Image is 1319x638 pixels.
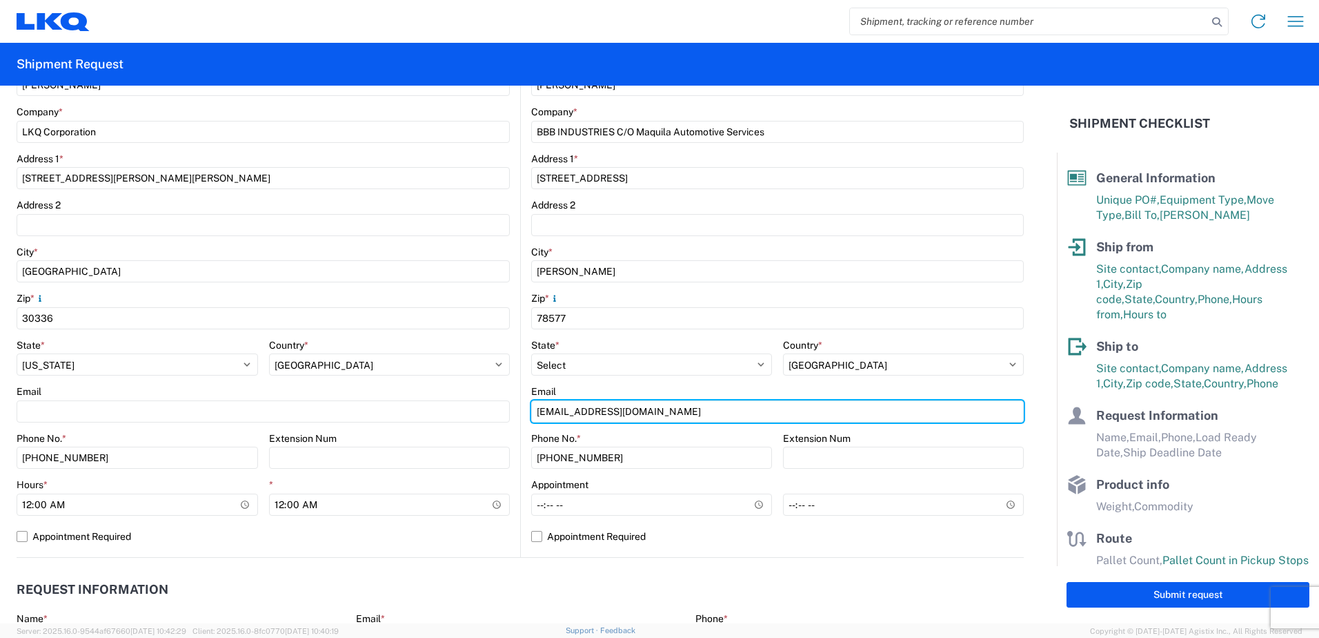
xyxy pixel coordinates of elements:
[1096,171,1216,185] span: General Information
[695,612,728,625] label: Phone
[17,339,45,351] label: State
[1096,362,1161,375] span: Site contact,
[1096,193,1160,206] span: Unique PO#,
[17,583,168,597] h2: Request Information
[1096,240,1153,254] span: Ship from
[1124,293,1155,306] span: State,
[1096,477,1169,492] span: Product info
[1126,377,1173,390] span: Zip code,
[1096,500,1134,513] span: Weight,
[17,525,510,548] label: Appointment Required
[17,106,63,118] label: Company
[1161,362,1244,375] span: Company name,
[1096,339,1138,354] span: Ship to
[566,626,600,635] a: Support
[783,339,822,351] label: Country
[285,627,339,635] span: [DATE] 10:40:19
[783,432,851,445] label: Extension Num
[1160,209,1250,222] span: [PERSON_NAME]
[600,626,635,635] a: Feedback
[356,612,385,625] label: Email
[17,246,38,258] label: City
[531,478,588,491] label: Appointment
[1160,193,1247,206] span: Equipment Type,
[269,339,308,351] label: Country
[17,153,63,165] label: Address 1
[1096,554,1309,582] span: Pallet Count in Pickup Stops equals Pallet Count in delivery stops
[1067,582,1309,608] button: Submit request
[1204,377,1247,390] span: Country,
[17,56,123,72] h2: Shipment Request
[1123,308,1167,321] span: Hours to
[1161,262,1244,275] span: Company name,
[1103,278,1126,291] span: City,
[130,627,186,635] span: [DATE] 10:42:29
[17,199,61,211] label: Address 2
[1090,625,1302,637] span: Copyright © [DATE]-[DATE] Agistix Inc., All Rights Reserved
[531,246,553,258] label: City
[269,432,337,445] label: Extension Num
[17,627,186,635] span: Server: 2025.16.0-9544af67660
[1096,262,1161,275] span: Site contact,
[1155,293,1198,306] span: Country,
[1173,377,1204,390] span: State,
[1096,531,1132,545] span: Route
[17,385,41,398] label: Email
[1096,408,1218,423] span: Request Information
[531,432,581,445] label: Phone No.
[1096,554,1162,567] span: Pallet Count,
[17,612,48,625] label: Name
[192,627,339,635] span: Client: 2025.16.0-8fc0770
[17,292,46,304] label: Zip
[1247,377,1278,390] span: Phone
[1096,431,1129,444] span: Name,
[1198,293,1232,306] span: Phone,
[1123,446,1222,459] span: Ship Deadline Date
[531,199,575,211] label: Address 2
[1103,377,1126,390] span: City,
[1161,431,1196,444] span: Phone,
[1129,431,1161,444] span: Email,
[850,8,1207,35] input: Shipment, tracking or reference number
[531,339,559,351] label: State
[531,153,578,165] label: Address 1
[531,292,560,304] label: Zip
[531,385,556,398] label: Email
[1124,209,1160,222] span: Bill To,
[17,478,48,491] label: Hours
[1134,500,1193,513] span: Commodity
[17,432,66,445] label: Phone No.
[1069,115,1210,132] h2: Shipment Checklist
[531,106,577,118] label: Company
[531,525,1024,548] label: Appointment Required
